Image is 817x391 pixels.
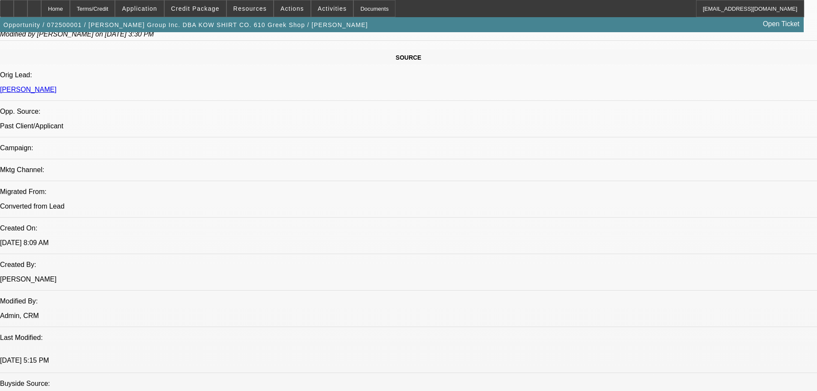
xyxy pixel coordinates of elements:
[396,54,422,61] span: SOURCE
[171,5,220,12] span: Credit Package
[233,5,267,12] span: Resources
[122,5,157,12] span: Application
[280,5,304,12] span: Actions
[318,5,347,12] span: Activities
[3,21,368,28] span: Opportunity / 072500001 / [PERSON_NAME] Group Inc. DBA KOW SHIRT CO. 610 Greek Shop / [PERSON_NAME]
[115,0,163,17] button: Application
[165,0,226,17] button: Credit Package
[227,0,273,17] button: Resources
[311,0,353,17] button: Activities
[274,0,311,17] button: Actions
[760,17,803,31] a: Open Ticket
